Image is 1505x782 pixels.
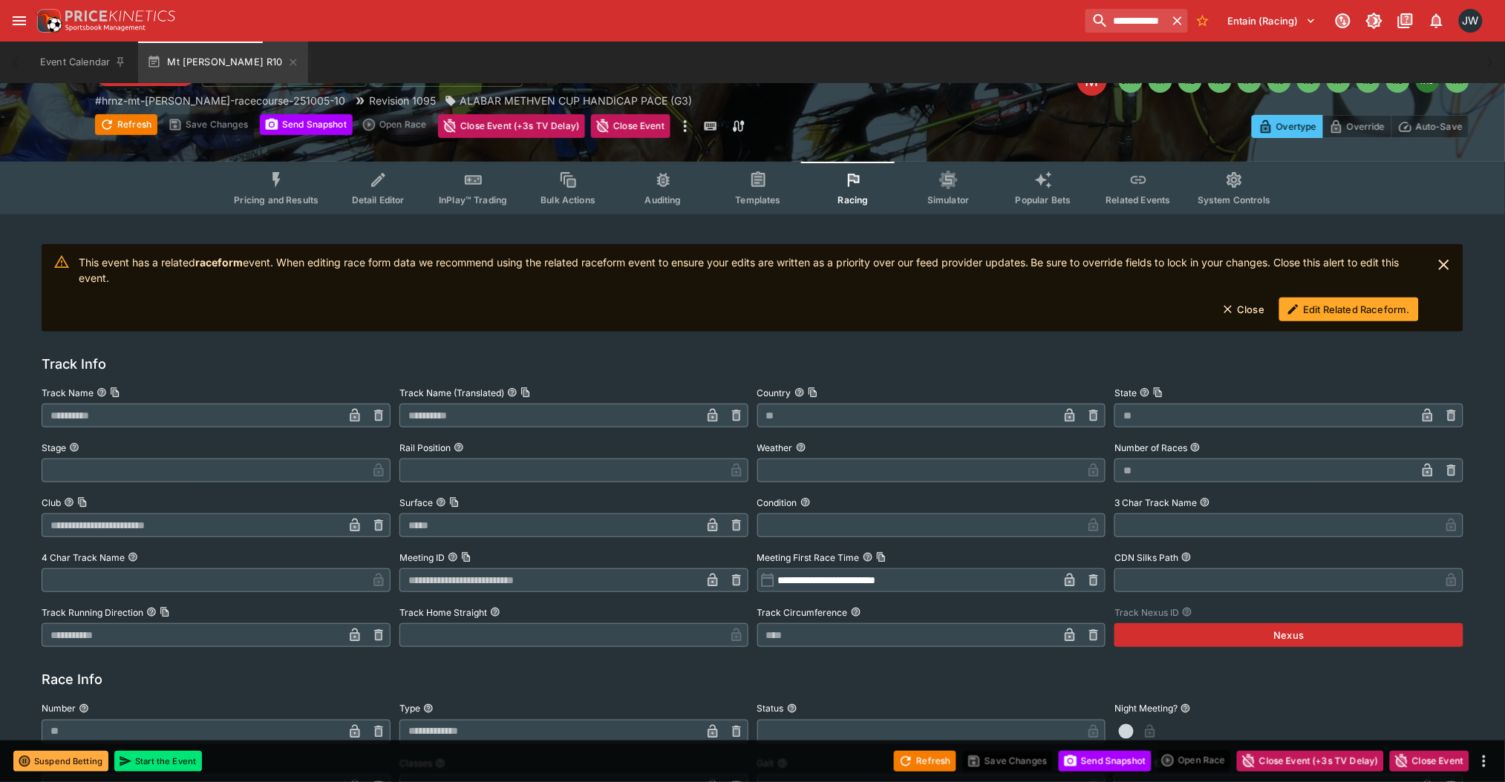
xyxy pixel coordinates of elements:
p: Type [399,702,420,714]
p: State [1114,387,1137,399]
img: Sportsbook Management [65,24,146,31]
p: Meeting First Race Time [757,551,860,564]
p: Number of Races [1114,441,1187,454]
button: Close Event [1390,751,1469,772]
button: Override [1322,115,1391,138]
img: PriceKinetics Logo [33,6,62,36]
button: Copy To Clipboard [461,552,471,562]
button: Close Event (+3s TV Delay) [438,114,585,138]
button: Meeting First Race TimeCopy To Clipboard [863,552,873,562]
p: Rail Position [399,441,451,454]
p: Stage [42,441,66,454]
button: Refresh [95,114,157,135]
p: Auto-Save [1416,119,1463,134]
p: Revision 1095 [369,93,436,108]
div: Jayden Wyke [1459,9,1483,33]
p: Country [757,387,791,399]
span: Bulk Actions [541,194,595,206]
div: split button [359,114,432,135]
button: Copy To Clipboard [520,387,531,398]
p: Track Nexus ID [1114,606,1179,619]
button: Copy To Clipboard [160,607,170,617]
p: Track Name (Translated) [399,387,504,399]
div: split button [1158,750,1231,771]
span: Auditing [645,194,682,206]
div: Event type filters [222,162,1282,214]
p: ALABAR METHVEN CUP HANDICAP PACE (G3) [460,93,692,108]
button: Type [423,703,434,714]
button: StateCopy To Clipboard [1140,387,1150,398]
button: CountryCopy To Clipboard [794,387,805,398]
button: Close Event (+3s TV Delay) [1237,751,1384,772]
span: Detail Editor [352,194,405,206]
button: more [1475,752,1493,770]
p: Weather [757,441,793,454]
button: Send Snapshot [260,114,353,135]
button: Select Tenant [1219,9,1325,33]
button: Mt [PERSON_NAME] R10 [138,42,307,83]
p: Status [757,702,784,714]
div: ALABAR METHVEN CUP HANDICAP PACE (G3) [445,93,692,108]
h5: Track Info [42,355,106,372]
button: 3 Char Track Name [1200,497,1210,507]
button: Refresh [894,751,956,772]
button: Toggle light/dark mode [1361,7,1388,34]
p: CDN Silks Path [1114,551,1178,564]
button: Copy To Clipboard [808,387,818,398]
p: Track Home Straight [399,606,487,619]
button: Suspend Betting [13,751,108,772]
button: Copy To Clipboard [876,552,887,562]
button: Stage [69,442,79,453]
button: Nexus [1114,623,1463,647]
span: Templates [736,194,781,206]
button: Night Meeting? [1181,703,1191,714]
button: Weather [796,442,806,453]
button: Track Running DirectionCopy To Clipboard [146,607,157,617]
button: close [1431,252,1457,278]
input: search [1086,9,1167,33]
p: Track Running Direction [42,606,143,619]
img: PriceKinetics [65,10,175,22]
button: CDN Silks Path [1181,552,1192,562]
p: Meeting ID [399,551,445,564]
button: Copy To Clipboard [449,497,460,507]
button: 4 Char Track Name [128,552,138,562]
button: Close [1214,298,1274,321]
span: Simulator [927,194,969,206]
button: No Bookmarks [1191,9,1215,33]
button: Status [787,703,797,714]
h5: Race Info [42,671,102,688]
span: InPlay™ Trading [439,194,507,206]
button: Edit Related Raceform. [1279,298,1419,321]
button: Meeting IDCopy To Clipboard [448,552,458,562]
button: SurfaceCopy To Clipboard [436,497,446,507]
div: This event has a related event. When editing race form data we recommend using the related racefo... [79,249,1419,327]
p: Override [1347,119,1385,134]
button: Send Snapshot [1059,751,1152,772]
button: Number of Races [1190,442,1201,453]
button: Auto-Save [1391,115,1469,138]
button: Copy To Clipboard [1153,387,1163,398]
p: Surface [399,496,433,509]
button: Number [79,703,89,714]
p: Overtype [1276,119,1316,134]
p: Copy To Clipboard [95,93,345,108]
button: Overtype [1252,115,1323,138]
button: Copy To Clipboard [110,387,120,398]
div: Start From [1252,115,1469,138]
p: Number [42,702,76,714]
p: Night Meeting? [1114,702,1178,714]
p: Club [42,496,61,509]
button: Jayden Wyke [1455,4,1487,37]
button: Track Circumference [851,607,861,617]
button: Track Nexus ID [1182,607,1192,617]
p: Track Circumference [757,606,848,619]
button: Event Calendar [31,42,135,83]
p: Condition [757,496,797,509]
button: more [676,114,694,138]
span: Popular Bets [1016,194,1071,206]
button: Track Name (Translated)Copy To Clipboard [507,387,518,398]
button: Connected to PK [1330,7,1357,34]
button: Notifications [1423,7,1450,34]
button: Close Event [591,114,670,138]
